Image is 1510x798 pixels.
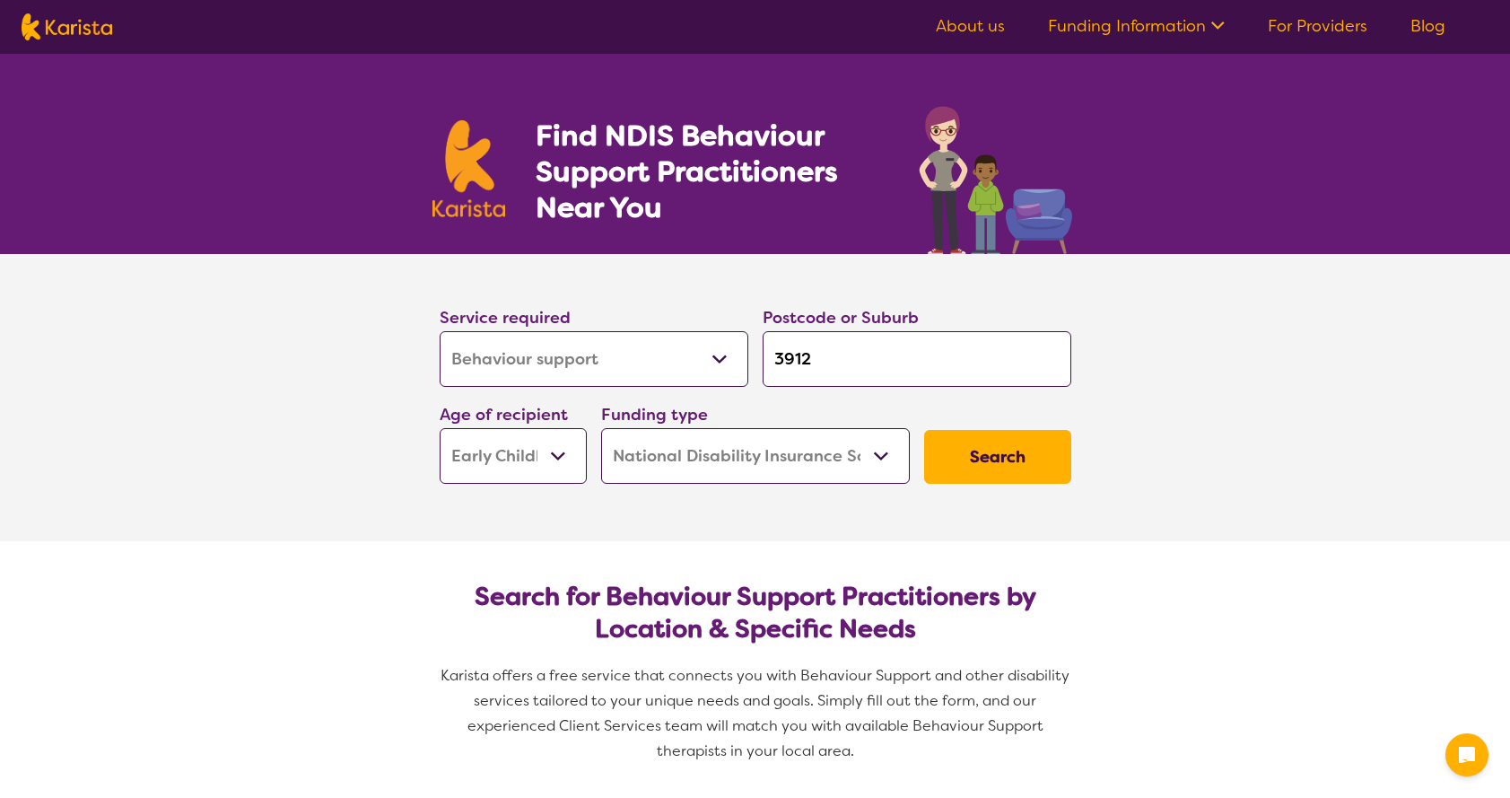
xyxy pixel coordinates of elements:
[432,663,1078,764] p: Karista offers a free service that connects you with Behaviour Support and other disability servi...
[440,307,571,329] label: Service required
[440,404,568,425] label: Age of recipient
[601,404,708,425] label: Funding type
[763,307,919,329] label: Postcode or Suburb
[454,581,1057,645] h2: Search for Behaviour Support Practitioners by Location & Specific Needs
[1410,15,1445,37] a: Blog
[22,13,112,40] img: Karista logo
[1048,15,1225,37] a: Funding Information
[1268,15,1367,37] a: For Providers
[936,15,1005,37] a: About us
[914,97,1078,254] img: behaviour-support
[924,430,1071,484] button: Search
[536,118,883,225] h1: Find NDIS Behaviour Support Practitioners Near You
[763,331,1071,387] input: Type
[432,120,506,217] img: Karista logo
